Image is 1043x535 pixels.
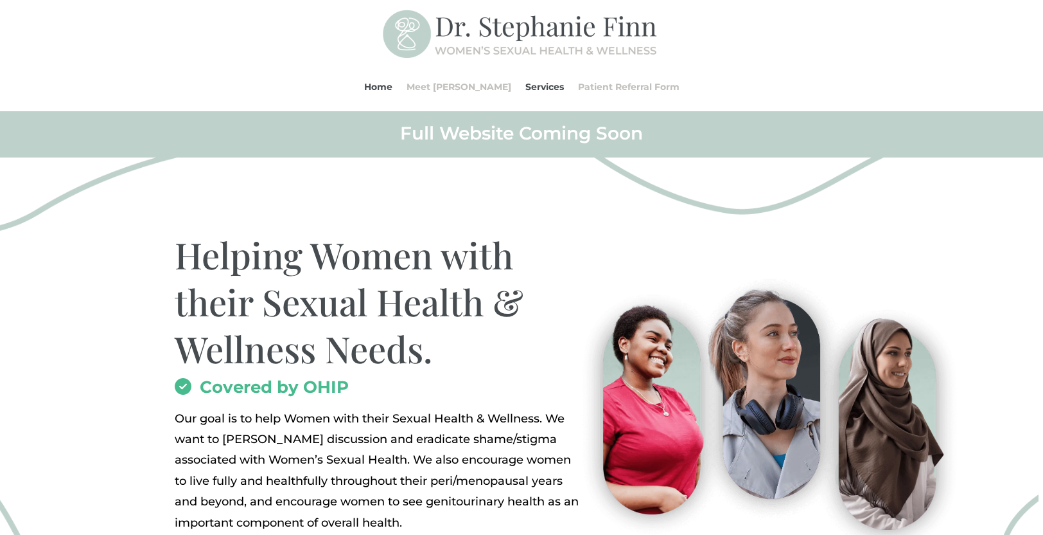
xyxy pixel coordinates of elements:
[578,62,679,111] a: Patient Referral Form
[175,122,868,151] h2: Full Website Coming Soon
[175,408,583,533] p: Our goal is to help Women with their Sexual Health & Wellness. We want to [PERSON_NAME] discussio...
[525,62,564,111] a: Services
[364,62,392,111] a: Home
[407,62,511,111] a: Meet [PERSON_NAME]
[175,408,583,533] div: Page 1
